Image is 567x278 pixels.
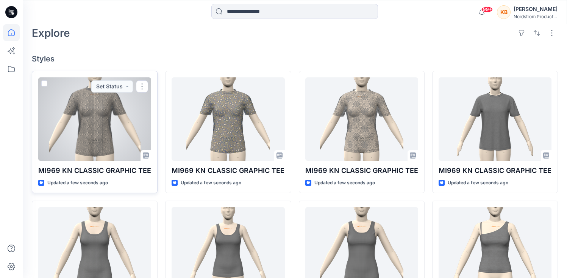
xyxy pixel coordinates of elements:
a: MI969 KN CLASSIC GRAPHIC TEE [305,77,418,161]
p: MI969 KN CLASSIC GRAPHIC TEE [38,165,151,176]
div: Nordstrom Product... [514,14,558,19]
p: Updated a few seconds ago [47,179,108,187]
a: MI969 KN CLASSIC GRAPHIC TEE [172,77,284,161]
span: 99+ [481,6,493,13]
p: MI969 KN CLASSIC GRAPHIC TEE [439,165,551,176]
p: Updated a few seconds ago [314,179,375,187]
a: MI969 KN CLASSIC GRAPHIC TEE [38,77,151,161]
p: Updated a few seconds ago [181,179,241,187]
p: Updated a few seconds ago [448,179,508,187]
p: MI969 KN CLASSIC GRAPHIC TEE [305,165,418,176]
div: KB [497,5,511,19]
p: MI969 KN CLASSIC GRAPHIC TEE [172,165,284,176]
a: MI969 KN CLASSIC GRAPHIC TEE [439,77,551,161]
div: [PERSON_NAME] [514,5,558,14]
h4: Styles [32,54,558,63]
h2: Explore [32,27,70,39]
